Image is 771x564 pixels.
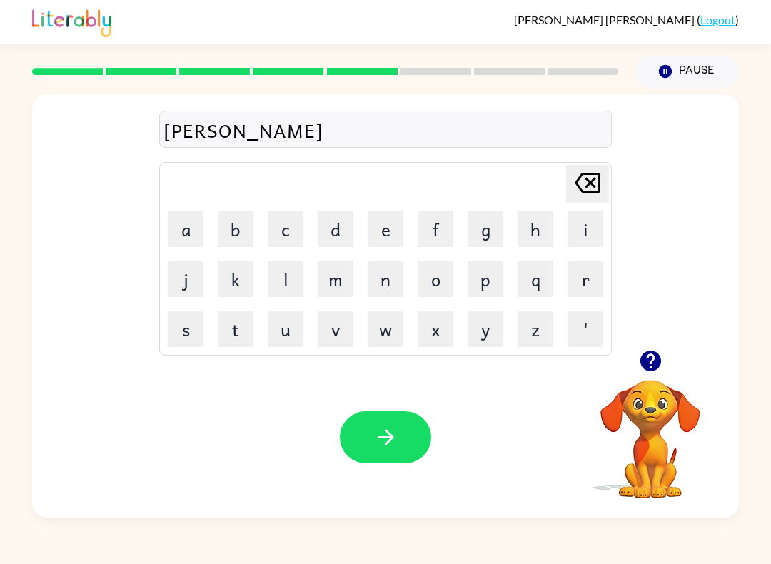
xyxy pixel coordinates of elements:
button: g [468,211,503,247]
button: p [468,261,503,297]
button: e [368,211,403,247]
button: f [418,211,453,247]
button: u [268,311,303,347]
button: x [418,311,453,347]
button: h [518,211,553,247]
button: i [568,211,603,247]
button: l [268,261,303,297]
button: j [168,261,203,297]
button: Pause [635,55,739,88]
button: s [168,311,203,347]
div: [PERSON_NAME] [163,115,608,145]
button: b [218,211,253,247]
button: v [318,311,353,347]
button: y [468,311,503,347]
span: [PERSON_NAME] [PERSON_NAME] [514,13,697,26]
button: q [518,261,553,297]
video: Your browser must support playing .mp4 files to use Literably. Please try using another browser. [579,358,722,500]
button: n [368,261,403,297]
div: ( ) [514,13,739,26]
button: m [318,261,353,297]
button: k [218,261,253,297]
button: w [368,311,403,347]
button: o [418,261,453,297]
img: Literably [32,6,111,37]
a: Logout [700,13,735,26]
button: d [318,211,353,247]
button: r [568,261,603,297]
button: t [218,311,253,347]
button: ' [568,311,603,347]
button: a [168,211,203,247]
button: c [268,211,303,247]
button: z [518,311,553,347]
